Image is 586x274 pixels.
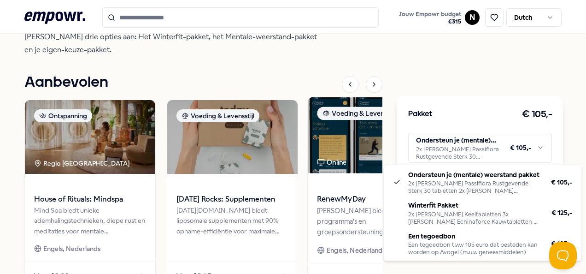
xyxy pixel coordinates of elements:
[408,170,540,180] p: Ondersteun je (mentale) weerstand pakket
[408,210,540,225] div: 2x [PERSON_NAME] Keeltabletten 3x [PERSON_NAME] Echinaforce Kauwtabletten + Vitamine C 1x [PERSON...
[408,200,540,210] p: Winterfit Pakket
[551,177,572,187] span: € 105,-
[408,241,540,256] div: Een tegoedbon t.w.v 105 euro dat besteden kan worden op Avogel (m.u.v. geneesmiddelen)
[408,180,540,195] div: 2x [PERSON_NAME] Passiflora Rustgevende Sterk 30 tabletten 2x [PERSON_NAME] Passiflora Rustgevend...
[551,238,572,248] span: € 105,-
[551,208,572,218] span: € 125,-
[408,231,540,241] p: Een tegoedbon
